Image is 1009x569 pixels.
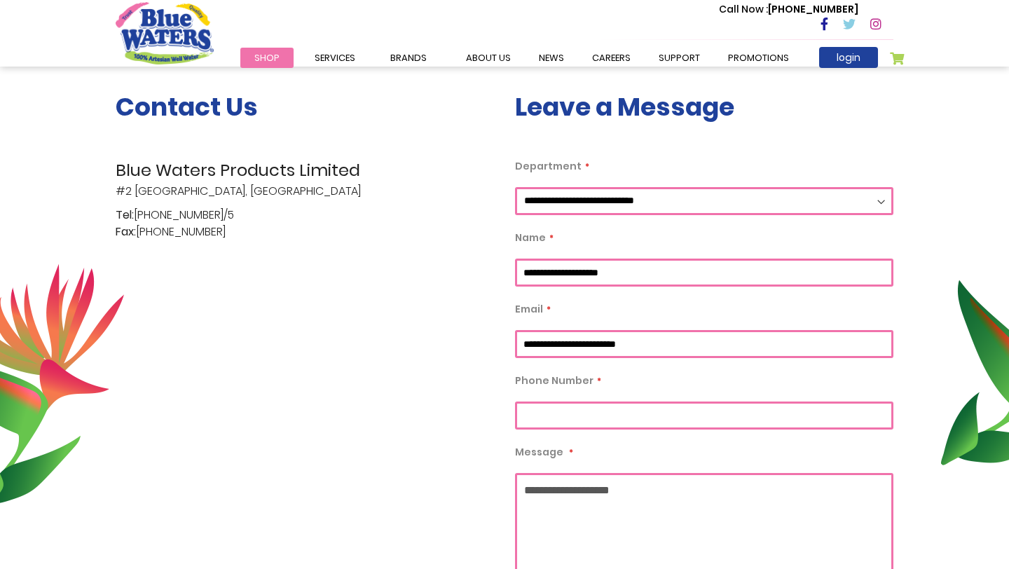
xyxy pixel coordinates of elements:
[116,207,134,224] span: Tel:
[515,302,543,316] span: Email
[315,51,355,64] span: Services
[714,48,803,68] a: Promotions
[578,48,645,68] a: careers
[819,47,878,68] a: login
[116,92,494,122] h3: Contact Us
[719,2,768,16] span: Call Now :
[116,158,494,183] span: Blue Waters Products Limited
[452,48,525,68] a: about us
[515,92,893,122] h3: Leave a Message
[390,51,427,64] span: Brands
[515,159,582,173] span: Department
[116,2,214,64] a: store logo
[525,48,578,68] a: News
[515,445,563,459] span: Message
[116,224,136,240] span: Fax:
[515,373,593,388] span: Phone Number
[515,231,546,245] span: Name
[645,48,714,68] a: support
[116,158,494,200] p: #2 [GEOGRAPHIC_DATA], [GEOGRAPHIC_DATA]
[719,2,858,17] p: [PHONE_NUMBER]
[254,51,280,64] span: Shop
[116,207,494,240] p: [PHONE_NUMBER]/5 [PHONE_NUMBER]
